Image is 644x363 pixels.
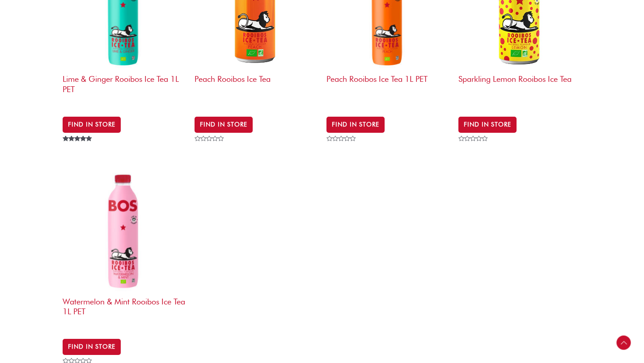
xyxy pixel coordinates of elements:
span: Rated out of 5 [63,136,93,162]
img: Watermelon & Mint Rooibos Ice Tea 1L PET [63,169,186,292]
a: Watermelon & Mint Rooibos Ice Tea 1L PET [63,169,186,331]
h2: Sparkling Lemon Rooibos Ice Tea [458,70,581,104]
a: BUY IN STORE [326,117,385,133]
a: BUY IN STORE [63,339,121,355]
h2: Peach Rooibos Ice Tea 1L PET [326,70,449,104]
h2: Peach Rooibos Ice Tea [195,70,318,104]
a: BUY IN STORE [195,117,253,133]
a: BUY IN STORE [458,117,517,133]
h2: Watermelon & Mint Rooibos Ice Tea 1L PET [63,292,186,327]
h2: Lime & Ginger Rooibos Ice Tea 1L PET [63,70,186,104]
a: BUY IN STORE [63,117,121,133]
